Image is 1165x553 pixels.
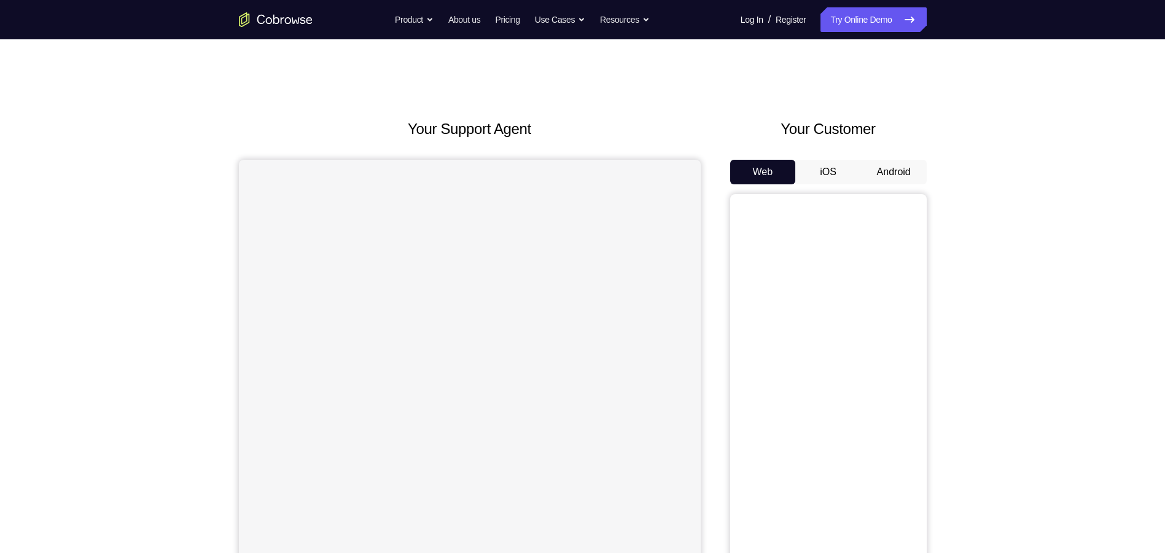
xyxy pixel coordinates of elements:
[730,160,796,184] button: Web
[600,7,650,32] button: Resources
[768,12,771,27] span: /
[495,7,520,32] a: Pricing
[730,118,927,140] h2: Your Customer
[448,7,480,32] a: About us
[795,160,861,184] button: iOS
[776,7,806,32] a: Register
[239,12,313,27] a: Go to the home page
[395,7,434,32] button: Product
[861,160,927,184] button: Android
[741,7,763,32] a: Log In
[535,7,585,32] button: Use Cases
[820,7,926,32] a: Try Online Demo
[239,118,701,140] h2: Your Support Agent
